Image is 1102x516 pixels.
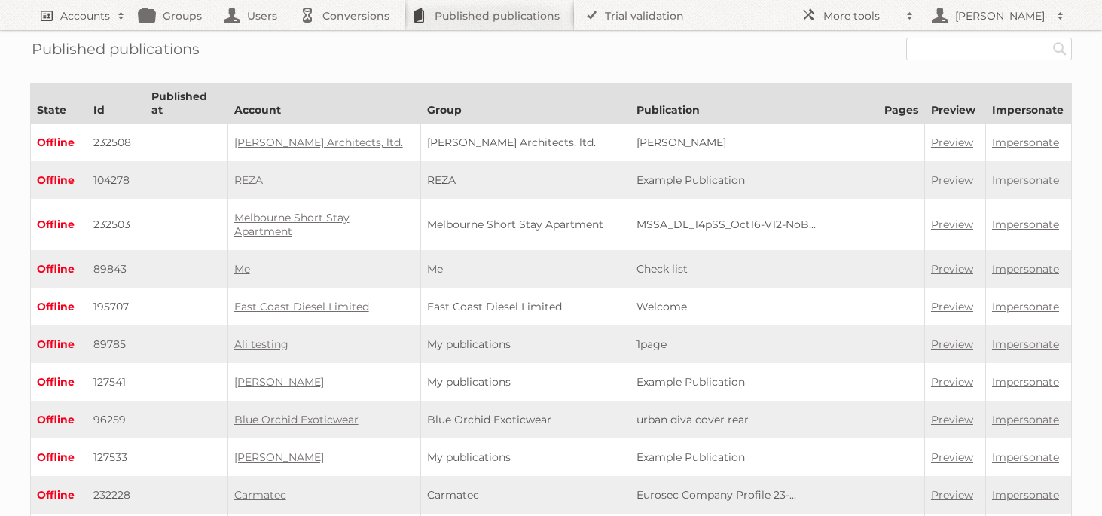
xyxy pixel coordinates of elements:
[31,476,87,514] td: Offline
[421,476,630,514] td: Carmatec
[992,262,1059,276] a: Impersonate
[234,488,286,502] a: Carmatec
[421,84,630,124] th: Group
[31,199,87,250] td: Offline
[924,84,985,124] th: Preview
[630,401,878,438] td: urban diva cover rear
[630,199,878,250] td: MSSA_DL_14pSS_Oct16-V12-NoB...
[630,325,878,363] td: 1page
[630,124,878,162] td: [PERSON_NAME]
[31,161,87,199] td: Offline
[234,413,359,426] a: Blue Orchid Exoticwear
[992,450,1059,464] a: Impersonate
[421,288,630,325] td: East Coast Diesel Limited
[630,438,878,476] td: Example Publication
[234,211,350,238] a: Melbourne Short Stay Apartment
[931,136,973,149] a: Preview
[234,173,263,187] a: REZA
[992,300,1059,313] a: Impersonate
[630,161,878,199] td: Example Publication
[421,325,630,363] td: My publications
[992,413,1059,426] a: Impersonate
[878,84,924,124] th: Pages
[234,300,369,313] a: East Coast Diesel Limited
[421,438,630,476] td: My publications
[31,124,87,162] td: Offline
[87,401,145,438] td: 96259
[931,375,973,389] a: Preview
[992,218,1059,231] a: Impersonate
[31,325,87,363] td: Offline
[992,375,1059,389] a: Impersonate
[931,337,973,351] a: Preview
[87,199,145,250] td: 232503
[87,161,145,199] td: 104278
[992,488,1059,502] a: Impersonate
[87,124,145,162] td: 232508
[421,250,630,288] td: Me
[1049,38,1071,60] input: Search
[31,438,87,476] td: Offline
[234,136,403,149] a: [PERSON_NAME] Architects, ltd.
[931,262,973,276] a: Preview
[31,288,87,325] td: Offline
[931,488,973,502] a: Preview
[234,375,324,389] a: [PERSON_NAME]
[31,363,87,401] td: Offline
[931,173,973,187] a: Preview
[145,84,228,124] th: Published at
[992,173,1059,187] a: Impersonate
[421,199,630,250] td: Melbourne Short Stay Apartment
[87,288,145,325] td: 195707
[630,363,878,401] td: Example Publication
[630,288,878,325] td: Welcome
[31,84,87,124] th: State
[87,438,145,476] td: 127533
[234,262,250,276] a: Me
[931,218,973,231] a: Preview
[421,124,630,162] td: [PERSON_NAME] Architects, ltd.
[931,413,973,426] a: Preview
[87,363,145,401] td: 127541
[31,250,87,288] td: Offline
[234,450,324,464] a: [PERSON_NAME]
[931,300,973,313] a: Preview
[630,250,878,288] td: Check list
[227,84,421,124] th: Account
[87,250,145,288] td: 89843
[87,84,145,124] th: Id
[992,136,1059,149] a: Impersonate
[823,8,899,23] h2: More tools
[87,325,145,363] td: 89785
[630,84,878,124] th: Publication
[992,337,1059,351] a: Impersonate
[60,8,110,23] h2: Accounts
[421,161,630,199] td: REZA
[31,401,87,438] td: Offline
[421,363,630,401] td: My publications
[931,450,973,464] a: Preview
[234,337,288,351] a: Ali testing
[985,84,1071,124] th: Impersonate
[421,401,630,438] td: Blue Orchid Exoticwear
[630,476,878,514] td: Eurosec Company Profile 23-...
[87,476,145,514] td: 232228
[951,8,1049,23] h2: [PERSON_NAME]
